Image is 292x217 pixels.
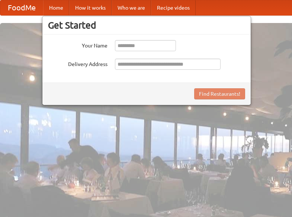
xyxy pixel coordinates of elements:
[194,88,245,99] button: Find Restaurants!
[43,0,69,15] a: Home
[48,40,108,49] label: Your Name
[112,0,151,15] a: Who we are
[151,0,196,15] a: Recipe videos
[48,59,108,68] label: Delivery Address
[0,0,43,15] a: FoodMe
[48,20,245,31] h3: Get Started
[69,0,112,15] a: How it works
